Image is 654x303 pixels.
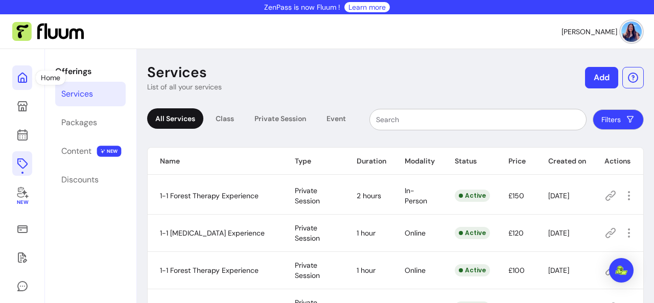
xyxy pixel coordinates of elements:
[536,148,592,175] th: Created on
[295,261,320,280] span: Private Session
[61,88,93,100] div: Services
[55,168,126,192] a: Discounts
[455,190,490,202] div: Active
[97,146,122,157] span: NEW
[508,266,525,275] span: £100
[55,65,126,78] p: Offerings
[357,228,376,238] span: 1 hour
[621,21,642,42] img: avatar
[61,116,97,129] div: Packages
[295,223,320,243] span: Private Session
[548,228,569,238] span: [DATE]
[36,71,65,85] div: Home
[609,258,634,283] div: Open Intercom Messenger
[548,191,569,200] span: [DATE]
[442,148,496,175] th: Status
[12,151,32,176] a: Offerings
[344,148,392,175] th: Duration
[348,2,386,12] a: Learn more
[12,123,32,147] a: Calendar
[12,217,32,241] a: Sales
[405,266,426,275] span: Online
[160,191,259,200] span: 1-1 Forest Therapy Experience
[147,63,207,82] p: Services
[455,227,490,239] div: Active
[55,110,126,135] a: Packages
[593,109,644,130] button: Filters
[405,186,427,205] span: In-Person
[455,264,490,276] div: Active
[548,266,569,275] span: [DATE]
[283,148,344,175] th: Type
[357,266,376,275] span: 1 hour
[12,22,84,41] img: Fluum Logo
[147,108,203,129] div: All Services
[392,148,442,175] th: Modality
[160,266,259,275] span: 1-1 Forest Therapy Experience
[508,191,524,200] span: £150
[562,21,642,42] button: avatar[PERSON_NAME]
[357,191,381,200] span: 2 hours
[318,108,354,129] div: Event
[585,67,618,88] button: Add
[405,228,426,238] span: Online
[12,65,32,90] a: Home
[148,148,283,175] th: Name
[246,108,314,129] div: Private Session
[12,94,32,119] a: My Page
[55,82,126,106] a: Services
[496,148,536,175] th: Price
[12,180,32,213] a: New
[12,245,32,270] a: Waivers
[61,174,99,186] div: Discounts
[147,82,222,92] p: List of all your services
[562,27,617,37] span: [PERSON_NAME]
[16,199,28,206] span: New
[12,274,32,298] a: My Messages
[592,148,643,175] th: Actions
[295,186,320,205] span: Private Session
[61,145,91,157] div: Content
[508,228,524,238] span: £120
[160,228,265,238] span: 1-1 [MEDICAL_DATA] Experience
[207,108,242,129] div: Class
[376,114,580,125] input: Search
[264,2,340,12] p: ZenPass is now Fluum !
[55,139,126,164] a: Content NEW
